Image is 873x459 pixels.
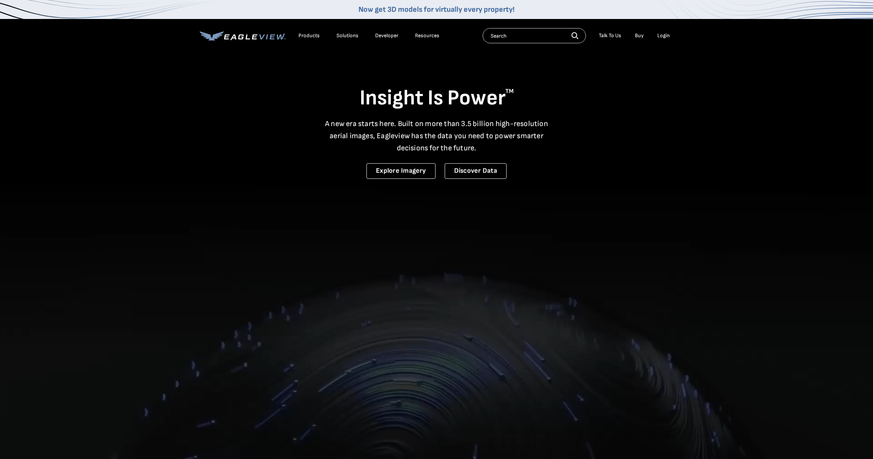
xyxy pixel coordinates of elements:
[336,32,358,39] div: Solutions
[375,32,398,39] a: Developer
[320,118,553,154] p: A new era starts here. Built on more than 3.5 billion high-resolution aerial images, Eagleview ha...
[358,5,515,14] a: Now get 3D models for virtually every property!
[657,32,670,39] div: Login
[483,28,586,43] input: Search
[298,32,320,39] div: Products
[445,163,507,179] a: Discover Data
[366,163,436,179] a: Explore Imagery
[200,85,674,112] h1: Insight Is Power
[635,32,644,39] a: Buy
[505,88,514,95] sup: TM
[415,32,439,39] div: Resources
[599,32,621,39] div: Talk To Us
